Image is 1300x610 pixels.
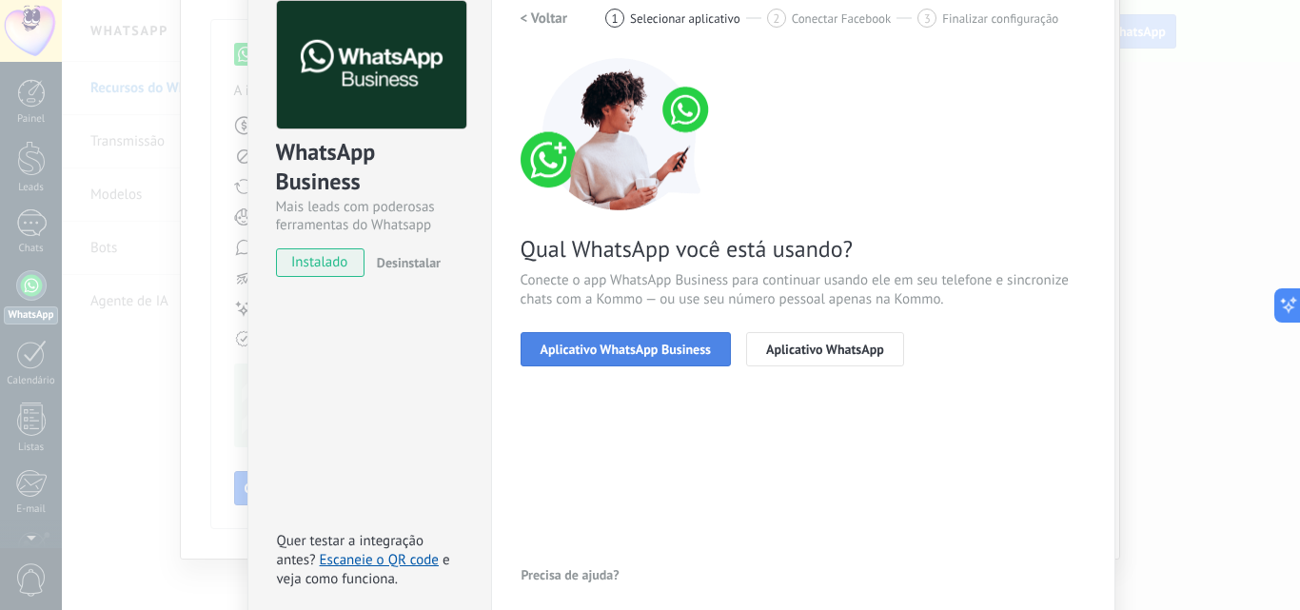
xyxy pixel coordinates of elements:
span: Aplicativo WhatsApp Business [541,343,711,356]
span: Conectar Facebook [792,11,892,26]
span: 3 [924,10,931,27]
span: Aplicativo WhatsApp [766,343,884,356]
span: Conecte o app WhatsApp Business para continuar usando ele em seu telefone e sincronize chats com ... [521,271,1086,309]
span: Finalizar configuração [942,11,1058,26]
a: Escaneie o QR code [320,551,439,569]
div: Mais leads com poderosas ferramentas do Whatsapp [276,198,463,234]
img: logo_main.png [277,1,466,129]
button: < Voltar [521,1,568,35]
span: Quer testar a integração antes? [277,532,423,569]
span: instalado [277,248,364,277]
span: Selecionar aplicativo [630,11,740,26]
span: Qual WhatsApp você está usando? [521,234,1086,264]
span: e veja como funciona. [277,551,450,588]
div: WhatsApp Business [276,137,463,198]
span: 1 [612,10,619,27]
span: 2 [773,10,779,27]
img: connect number [521,58,720,210]
button: Aplicativo WhatsApp Business [521,332,731,366]
span: Desinstalar [377,254,441,271]
button: Desinstalar [369,248,441,277]
span: Precisa de ajuda? [522,568,620,581]
h2: < Voltar [521,10,568,28]
button: Precisa de ajuda? [521,561,620,589]
button: Aplicativo WhatsApp [746,332,904,366]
